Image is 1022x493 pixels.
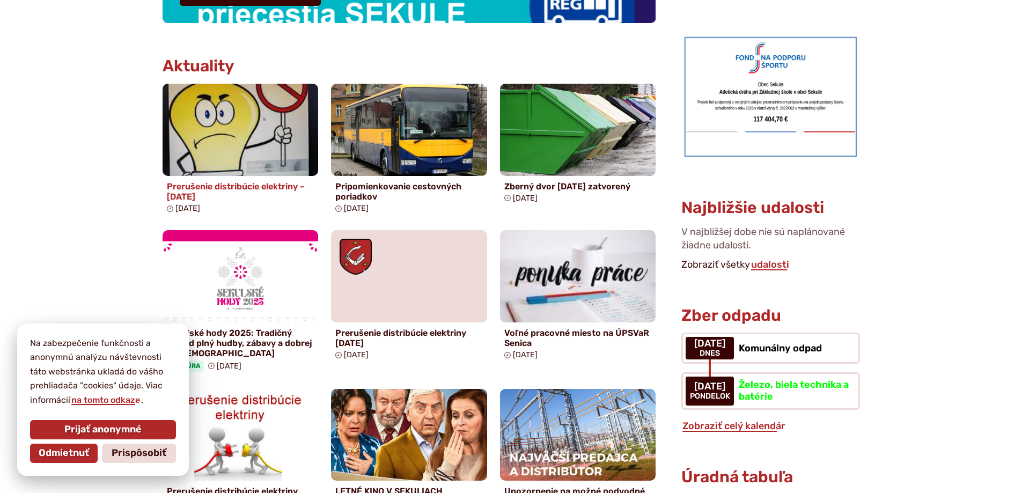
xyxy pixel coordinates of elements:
[681,34,859,159] img: draha.png
[694,349,725,358] span: Dnes
[102,444,176,463] button: Prispôsobiť
[112,447,166,459] span: Prispôsobiť
[739,379,849,402] span: Železo, biela technika a batérie
[694,339,725,349] span: [DATE]
[30,444,98,463] button: Odmietnuť
[64,424,142,436] span: Prijať anonymné
[70,395,141,405] a: na tomto odkaze
[681,307,859,325] h3: Zber odpadu
[513,194,538,203] span: [DATE]
[163,230,319,376] a: Sekulské hody 2025: Tradičný víkend plný hudby, zábavy a dobrej ná[DEMOGRAPHIC_DATA] Kultúra [DATE]
[30,336,176,407] p: Na zabezpečenie funkčnosti a anonymnú analýzu návštevnosti táto webstránka ukladá do vášho prehli...
[331,84,487,217] a: Pripomienkovanie cestovných poriadkov [DATE]
[163,84,319,217] a: Prerušenie distribúcie elektriny – [DATE] [DATE]
[39,447,89,459] span: Odmietnuť
[344,204,369,213] span: [DATE]
[167,328,314,359] h4: Sekulské hody 2025: Tradičný víkend plný hudby, zábavy a dobrej ná[DEMOGRAPHIC_DATA]
[690,381,730,392] span: [DATE]
[331,230,487,364] a: Prerušenie distribúcie elektriny [DATE] [DATE]
[500,84,656,207] a: Zberný dvor [DATE] zatvorený [DATE]
[681,225,859,256] p: V najbližšej dobe nie sú naplánované žiadne udalosti.
[335,328,483,348] h4: Prerušenie distribúcie elektriny [DATE]
[175,204,200,213] span: [DATE]
[681,372,859,409] a: Železo, biela technika a batérie [DATE] pondelok
[30,420,176,439] button: Prijať anonymné
[513,350,538,359] span: [DATE]
[167,181,314,202] h4: Prerušenie distribúcie elektriny – [DATE]
[681,199,824,217] h3: Najbližšie udalosti
[344,350,369,359] span: [DATE]
[504,328,652,348] h4: Voľné pracovné miesto na ÚPSVaR Senica
[163,57,234,75] h3: Aktuality
[750,259,790,270] a: Zobraziť všetky udalosti
[217,362,241,371] span: [DATE]
[335,181,483,202] h4: Pripomienkovanie cestovných poriadkov
[681,333,859,364] a: Komunálny odpad [DATE] Dnes
[504,181,652,192] h4: Zberný dvor [DATE] zatvorený
[690,392,730,401] span: pondelok
[681,420,786,432] a: Zobraziť celý kalendár
[739,342,822,354] span: Komunálny odpad
[681,257,859,273] p: Zobraziť všetky
[681,468,793,486] h3: Úradná tabuľa
[500,230,656,364] a: Voľné pracovné miesto na ÚPSVaR Senica [DATE]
